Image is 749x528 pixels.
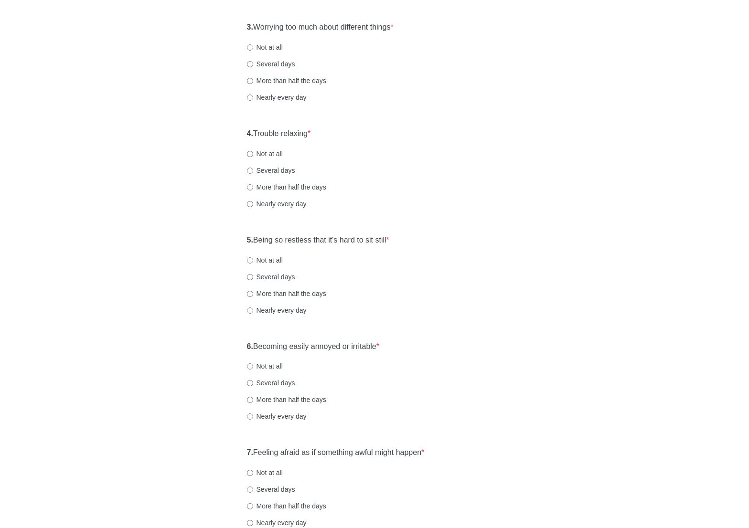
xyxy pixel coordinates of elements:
label: Nearly every day [247,306,307,315]
input: Not at all [247,363,253,370]
input: Nearly every day [247,413,253,420]
input: Several days [247,274,253,280]
label: More than half the days [247,289,326,298]
input: More than half the days [247,503,253,509]
strong: 6. [247,342,253,350]
label: Trouble relaxing [247,128,311,139]
label: Feeling afraid as if something awful might happen [247,447,425,458]
input: Not at all [247,257,253,264]
label: Several days [247,59,295,69]
label: Not at all [247,42,283,52]
input: Not at all [247,44,253,51]
strong: 4. [247,129,253,137]
label: Several days [247,272,295,282]
label: Several days [247,378,295,388]
input: Several days [247,168,253,174]
input: More than half the days [247,78,253,84]
input: Not at all [247,470,253,476]
input: Not at all [247,151,253,157]
label: Not at all [247,255,283,265]
label: Nearly every day [247,518,307,528]
label: Several days [247,166,295,175]
input: More than half the days [247,184,253,190]
label: Not at all [247,468,283,477]
input: Several days [247,61,253,67]
input: Nearly every day [247,201,253,207]
input: More than half the days [247,291,253,297]
label: Becoming easily annoyed or irritable [247,341,380,352]
label: Nearly every day [247,199,307,209]
input: More than half the days [247,397,253,403]
label: Not at all [247,361,283,371]
strong: 3. [247,23,253,31]
label: Several days [247,485,295,494]
label: Worrying too much about different things [247,22,394,33]
input: Several days [247,380,253,386]
label: Not at all [247,149,283,158]
label: Nearly every day [247,93,307,102]
label: Nearly every day [247,412,307,421]
input: Several days [247,486,253,493]
strong: 5. [247,236,253,244]
label: More than half the days [247,501,326,511]
strong: 7. [247,448,253,456]
input: Nearly every day [247,95,253,101]
input: Nearly every day [247,520,253,526]
label: More than half the days [247,182,326,192]
label: More than half the days [247,76,326,85]
label: Being so restless that it's hard to sit still [247,235,389,246]
label: More than half the days [247,395,326,404]
input: Nearly every day [247,307,253,314]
